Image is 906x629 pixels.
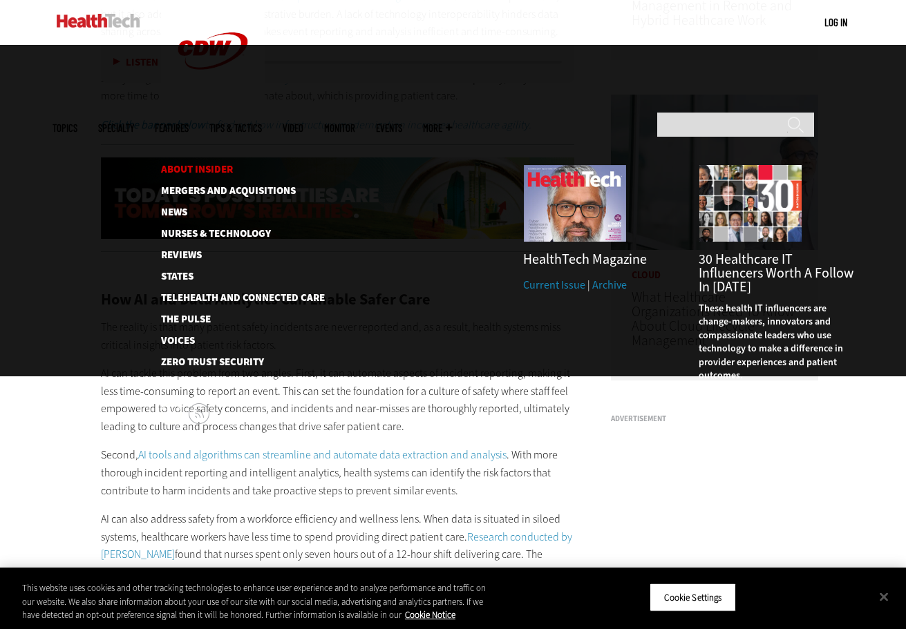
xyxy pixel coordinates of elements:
[161,357,323,367] a: Zero Trust Security
[161,271,303,282] a: States
[101,365,575,435] p: AI can tackle this problem from two angles. First, it can automate aspects of incident reporting,...
[587,278,590,292] span: |
[699,302,853,383] p: These health IT influencers are change-makers, innovators and compassionate leaders who use techn...
[824,15,847,30] div: User menu
[523,278,585,292] a: Current Issue
[161,336,303,346] a: Voices
[161,314,303,325] a: The Pulse
[101,510,575,581] p: AI can also address safety from a workforce efficiency and wellness lens. When data is situated i...
[611,415,818,423] h3: Advertisement
[138,447,507,462] a: AI tools and algorithms can streamline and automate data extraction and analysis
[57,14,140,28] img: Home
[523,253,678,267] h3: HealthTech Magazine
[699,250,853,296] a: 30 Healthcare IT Influencers Worth a Follow in [DATE]
[611,429,818,601] iframe: advertisement
[22,581,498,622] div: This website uses cookies and other tracking technologies to enhance user experience and to analy...
[161,293,303,303] a: Telehealth and Connected Care
[824,16,847,28] a: Log in
[699,164,802,242] img: collage of influencers
[869,581,899,612] button: Close
[650,583,736,612] button: Cookie Settings
[101,446,575,499] p: Second, . With more thorough incident reporting and intelligent analytics, health systems can ide...
[161,164,303,175] a: About Insider
[592,278,627,292] a: Archive
[161,250,303,260] a: Reviews
[523,164,627,242] img: Fall 2025 Cover
[405,609,455,621] a: More information about your privacy
[161,207,303,217] a: News
[161,229,303,239] a: Nurses & Technology
[161,186,303,196] a: Mergers and Acquisitions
